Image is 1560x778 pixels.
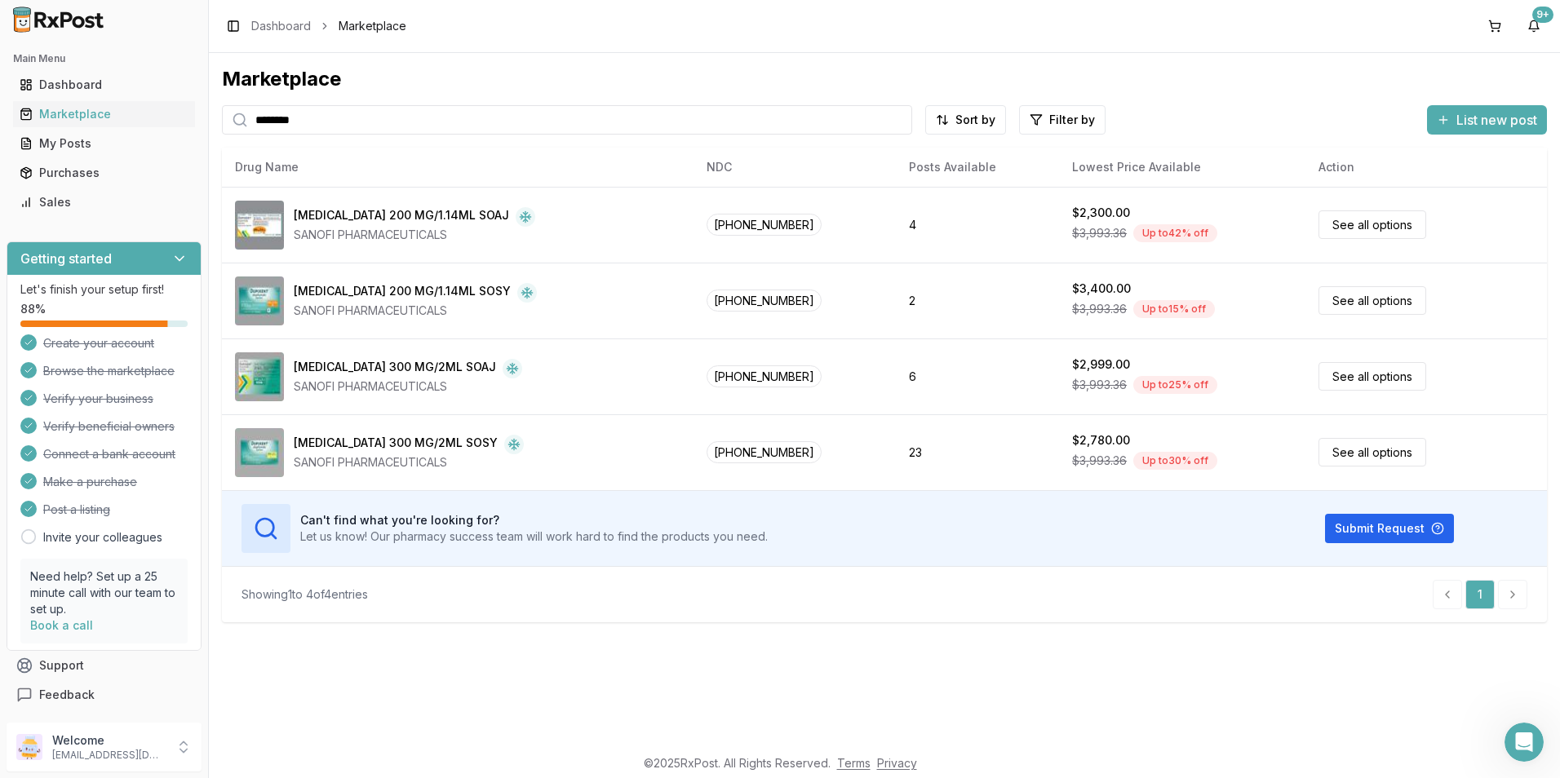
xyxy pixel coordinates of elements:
span: Verify beneficial owners [43,418,175,435]
div: [MEDICAL_DATA] 200 MG/1.14ML SOSY [294,283,511,303]
p: Welcome [52,732,166,749]
a: Terms [837,756,871,770]
button: 9+ [1521,13,1547,39]
p: [EMAIL_ADDRESS][DOMAIN_NAME] [52,749,166,762]
span: Make a purchase [43,474,137,490]
span: Marketplace [339,18,406,34]
img: Dupixent 300 MG/2ML SOAJ [235,352,284,401]
div: My Posts [20,135,188,152]
div: SANOFI PHARMACEUTICALS [294,227,535,243]
button: My Posts [7,130,202,157]
a: Marketplace [13,99,195,129]
div: Up to 42 % off [1133,224,1217,242]
div: Marketplace [20,106,188,122]
a: 1 [1465,580,1495,609]
div: SANOFI PHARMACEUTICALS [294,378,522,395]
div: Up to 15 % off [1133,300,1215,318]
span: [PHONE_NUMBER] [707,365,822,387]
th: NDC [694,148,897,187]
button: Support [7,651,202,680]
a: Sales [13,188,195,217]
span: Sort by [955,112,995,128]
p: Let's finish your setup first! [20,281,188,298]
button: Submit Request [1325,514,1454,543]
div: SANOFI PHARMACEUTICALS [294,303,537,319]
a: Invite your colleagues [43,529,162,546]
span: $3,993.36 [1072,377,1127,393]
button: List new post [1427,105,1547,135]
div: Showing 1 to 4 of 4 entries [242,586,368,603]
div: $2,780.00 [1072,432,1130,449]
div: Purchases [20,165,188,181]
span: [PHONE_NUMBER] [707,441,822,463]
span: Browse the marketplace [43,363,175,379]
td: 6 [896,338,1059,414]
span: [PHONE_NUMBER] [707,290,822,312]
p: Let us know! Our pharmacy success team will work hard to find the products you need. [300,528,768,545]
nav: pagination [1433,580,1527,609]
div: $3,400.00 [1072,281,1131,297]
span: $3,993.36 [1072,453,1127,469]
span: $3,993.36 [1072,301,1127,317]
a: Purchases [13,158,195,188]
button: Sales [7,189,202,215]
div: 9+ [1532,7,1553,23]
p: Need help? Set up a 25 minute call with our team to set up. [30,568,178,617]
button: Dashboard [7,72,202,98]
span: Connect a bank account [43,446,175,462]
div: Marketplace [222,66,1547,92]
div: $2,999.00 [1072,356,1130,373]
th: Lowest Price Available [1059,148,1305,187]
a: List new post [1427,113,1547,130]
span: Create your account [43,335,154,351]
button: Sort by [925,105,1006,135]
button: Marketplace [7,101,202,127]
span: 88 % [20,301,46,317]
span: Feedback [39,687,95,703]
div: [MEDICAL_DATA] 200 MG/1.14ML SOAJ [294,207,509,227]
td: 2 [896,263,1059,338]
div: [MEDICAL_DATA] 300 MG/2ML SOAJ [294,359,496,378]
button: Purchases [7,160,202,186]
div: Up to 30 % off [1133,452,1217,470]
button: Filter by [1019,105,1106,135]
a: Dashboard [251,18,311,34]
a: See all options [1318,362,1426,391]
div: Dashboard [20,77,188,93]
th: Drug Name [222,148,694,187]
a: My Posts [13,129,195,158]
a: See all options [1318,286,1426,315]
a: Privacy [877,756,917,770]
a: Book a call [30,618,93,632]
img: User avatar [16,734,42,760]
td: 4 [896,187,1059,263]
img: Dupixent 200 MG/1.14ML SOAJ [235,201,284,250]
nav: breadcrumb [251,18,406,34]
div: $2,300.00 [1072,205,1130,221]
img: Dupixent 300 MG/2ML SOSY [235,428,284,477]
a: See all options [1318,438,1426,466]
td: 23 [896,414,1059,490]
a: See all options [1318,210,1426,239]
h3: Getting started [20,249,112,268]
iframe: Intercom live chat [1505,723,1544,762]
div: Up to 25 % off [1133,376,1217,394]
div: [MEDICAL_DATA] 300 MG/2ML SOSY [294,435,498,454]
span: [PHONE_NUMBER] [707,214,822,236]
span: List new post [1456,110,1537,130]
button: Feedback [7,680,202,709]
span: Verify your business [43,391,153,407]
h2: Main Menu [13,52,195,65]
th: Action [1305,148,1547,187]
img: Dupixent 200 MG/1.14ML SOSY [235,276,284,325]
a: Dashboard [13,70,195,99]
div: SANOFI PHARMACEUTICALS [294,454,524,471]
h3: Can't find what you're looking for? [300,512,768,528]
img: RxPost Logo [7,7,111,33]
span: $3,993.36 [1072,225,1127,241]
span: Post a listing [43,502,110,518]
div: Sales [20,194,188,210]
th: Posts Available [896,148,1059,187]
span: Filter by [1049,112,1095,128]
